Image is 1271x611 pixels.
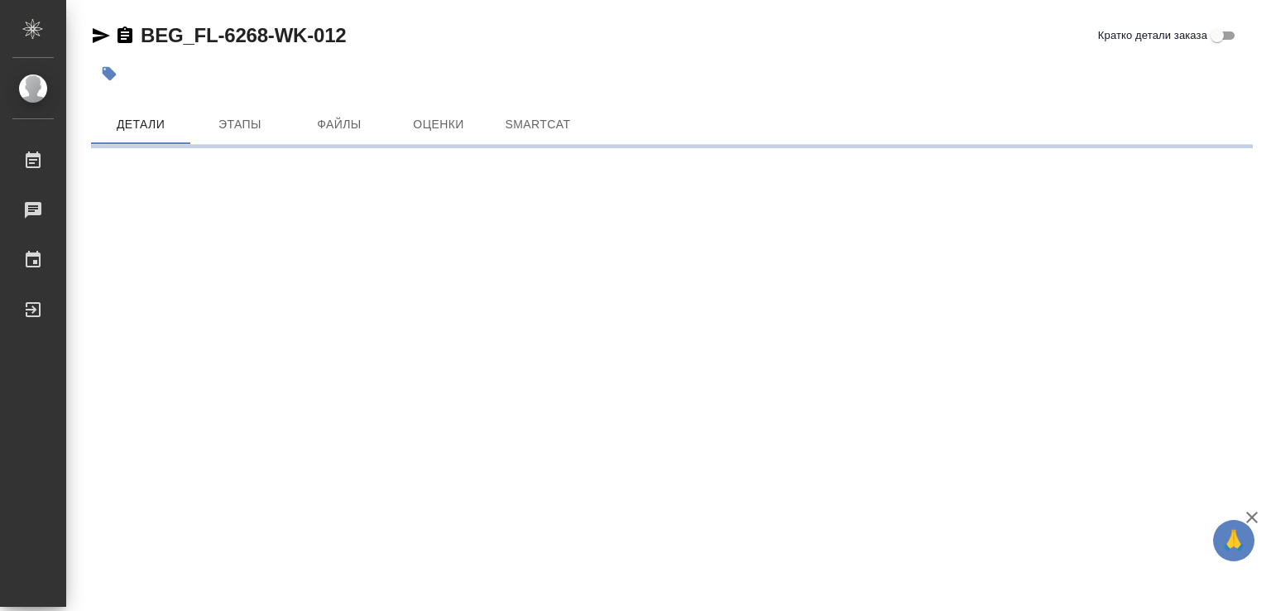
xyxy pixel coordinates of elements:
span: Этапы [200,114,280,135]
button: Добавить тэг [91,55,127,92]
span: Детали [101,114,180,135]
span: Кратко детали заказа [1098,27,1207,44]
button: 🙏 [1213,520,1254,561]
span: Файлы [300,114,379,135]
button: Скопировать ссылку для ЯМессенджера [91,26,111,46]
span: Оценки [399,114,478,135]
a: BEG_FL-6268-WK-012 [141,24,346,46]
button: Скопировать ссылку [115,26,135,46]
span: 🙏 [1220,523,1248,558]
span: SmartCat [498,114,578,135]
